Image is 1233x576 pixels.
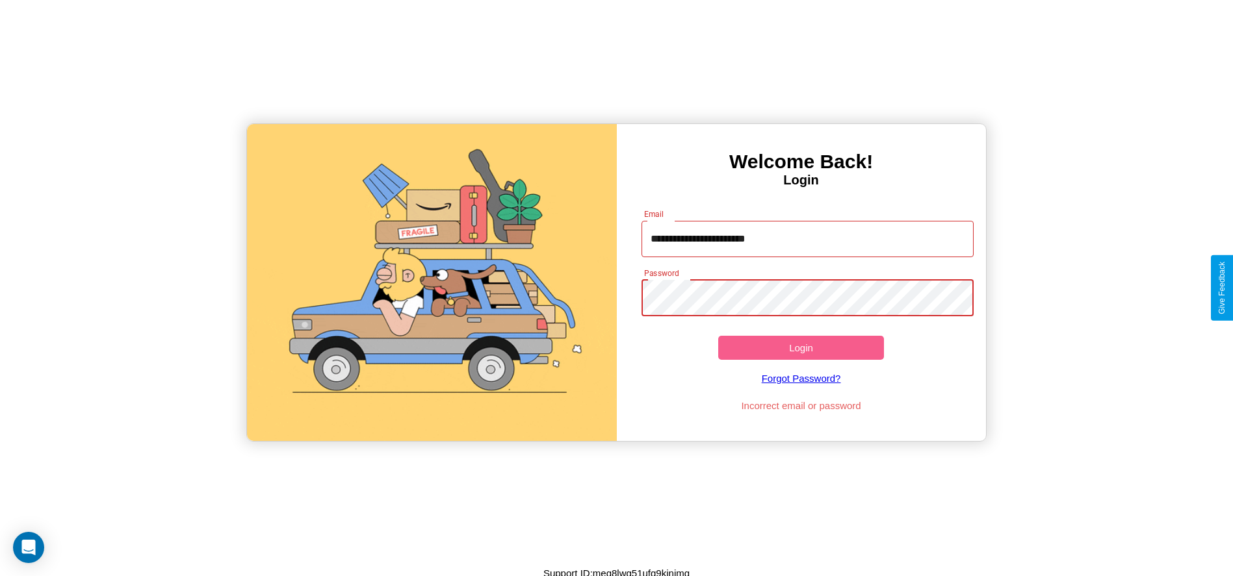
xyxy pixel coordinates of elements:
[617,173,986,188] h4: Login
[247,124,616,441] img: gif
[644,208,664,219] label: Email
[13,532,44,563] div: Open Intercom Messenger
[635,397,967,414] p: Incorrect email or password
[718,336,885,360] button: Login
[1217,262,1227,314] div: Give Feedback
[644,268,679,279] label: Password
[635,360,967,397] a: Forgot Password?
[617,151,986,173] h3: Welcome Back!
